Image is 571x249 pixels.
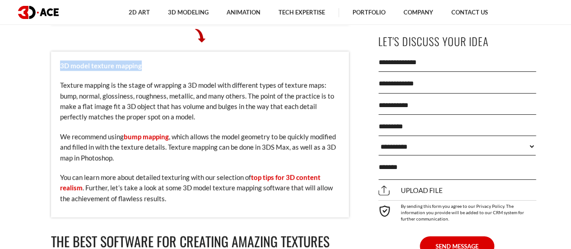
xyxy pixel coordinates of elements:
a: bump mapping [124,132,169,141]
div: By sending this form you agree to our Privacy Policy. The information you provide will be added t... [378,200,536,222]
p: Let's Discuss Your Idea [378,31,536,52]
img: Pointer [193,29,207,42]
p: Texture mapping is the stage of wrapping a 3D model with different types of texture maps: bump, n... [60,80,340,122]
img: logo dark [18,6,59,19]
strong: 3D model texture mapping [60,61,142,70]
p: You can learn more about detailed texturing with our selection of . Further, let’s take a look at... [60,172,340,204]
p: We recommend using , which allows the model geometry to be quickly modified and filled in with th... [60,132,340,163]
span: Upload file [378,187,443,195]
